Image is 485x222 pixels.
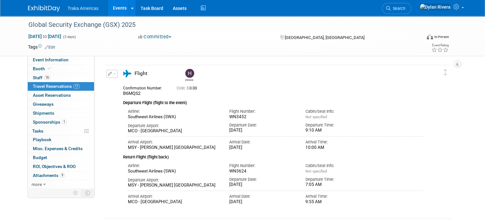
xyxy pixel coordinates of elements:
span: more [32,182,42,187]
div: Event Format [387,33,449,43]
div: Cabin/Seat Info: [305,109,372,114]
span: Asset Reservations [33,93,71,98]
span: [GEOGRAPHIC_DATA], [GEOGRAPHIC_DATA] [285,35,364,40]
div: Heather Fraser [185,78,193,81]
span: Not specified [305,115,327,119]
span: Playbook [33,137,51,142]
span: 17 [73,84,80,89]
i: Flight [123,70,131,77]
div: MCO - [GEOGRAPHIC_DATA] [128,199,220,205]
div: Cabin/Seat Info: [305,163,372,169]
img: ExhibitDay [28,5,60,12]
span: Shipments [33,111,54,116]
span: B6MQS2 [123,91,141,96]
span: Budget [33,155,47,160]
div: Flight Number: [229,109,296,114]
div: 9:55 AM [305,199,372,205]
a: Misc. Expenses & Credits [28,144,94,153]
i: Booth reservation complete [48,67,51,70]
button: Committed [136,34,174,40]
div: 10:00 AM [305,145,372,150]
a: Playbook [28,135,94,144]
span: to [42,34,48,39]
div: Departure Airport: [128,177,220,183]
i: Click and drag to move item [444,69,447,76]
a: Staff16 [28,73,94,82]
td: Toggle Event Tabs [81,189,94,197]
div: Departure Time: [305,177,372,182]
div: Confirmation Number: [123,84,167,91]
div: Departure Flight (flight to the event) [123,96,423,106]
span: 16 [44,75,50,80]
div: MSY - [PERSON_NAME] [GEOGRAPHIC_DATA] [128,145,220,150]
div: [DATE] [229,182,296,188]
div: Airline: [128,163,220,169]
span: Misc. Expenses & Credits [33,146,83,151]
a: Asset Reservations [28,91,94,100]
div: Arrival Airport: [128,139,220,145]
div: [DATE] [229,128,296,133]
span: Not specified [305,169,327,173]
div: Heather Fraser [184,69,195,81]
div: Flight Number: [229,163,296,169]
a: Giveaways [28,100,94,109]
a: Attachments9 [28,171,94,180]
span: Sponsorships [33,119,67,125]
div: MSY - [PERSON_NAME] [GEOGRAPHIC_DATA] [128,183,220,188]
img: Dylan Rivera [420,4,451,11]
div: Arrival Date: [229,139,296,145]
span: 1 [62,119,67,124]
a: ROI, Objectives & ROO [28,162,94,171]
div: Airline: [128,109,220,114]
span: ROI, Objectives & ROO [33,164,76,169]
a: Event Information [28,56,94,64]
a: Travel Reservations17 [28,82,94,91]
span: Event Information [33,57,69,62]
a: Edit [45,45,55,50]
div: Southwest Airlines (SWA) [128,169,220,174]
div: WN3452 [229,114,296,120]
span: 9 [60,173,65,178]
span: Traka Americas [68,6,99,11]
div: 9:10 AM [305,128,372,133]
span: [DATE] [DATE] [28,34,62,39]
span: Attachments [33,173,65,178]
span: Staff [33,75,50,80]
div: [DATE] [229,199,296,205]
span: Cost: $ [177,86,189,90]
div: Southwest Airlines (SWA) [128,114,220,120]
div: Arrival Airport: [128,194,220,199]
div: Return Flight (flight back) [123,150,423,160]
td: Personalize Event Tab Strip [70,189,81,197]
span: Travel Reservations [33,84,80,89]
span: 0.00 [177,86,200,90]
div: Arrival Date: [229,194,296,199]
div: Arrival Time: [305,139,372,145]
div: Event Rating [431,44,449,47]
div: [DATE] [229,145,296,150]
div: MCO - [GEOGRAPHIC_DATA] [128,128,220,134]
span: Giveaways [33,102,54,107]
img: Format-Inperson.png [427,34,433,39]
a: Sponsorships1 [28,118,94,126]
div: Departure Airport: [128,123,220,129]
span: (3 days) [62,35,76,39]
a: more [28,180,94,189]
a: Booth [28,65,94,73]
div: Departure Date: [229,177,296,182]
a: Tasks [28,127,94,135]
div: Arrival Time: [305,194,372,199]
img: Heather Fraser [185,69,194,78]
a: Search [382,3,411,14]
a: Shipments [28,109,94,118]
a: Budget [28,153,94,162]
span: Booth [33,66,52,71]
span: Tasks [32,128,43,134]
div: 7:05 AM [305,182,372,188]
span: Flight [135,71,147,76]
div: Global Security Exchange (GSX) 2025 [26,19,413,31]
div: Departure Time: [305,122,372,128]
span: Search [391,6,405,11]
div: Departure Date: [229,122,296,128]
td: Tags [28,44,55,50]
